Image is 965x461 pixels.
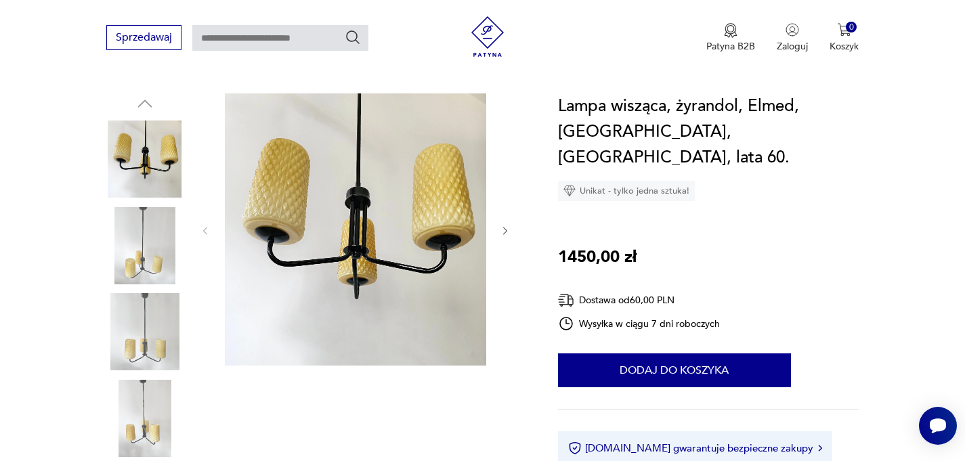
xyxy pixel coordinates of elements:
img: Zdjęcie produktu Lampa wisząca, żyrandol, Elmed, Zabrze, Polska, lata 60. [106,293,184,370]
iframe: Smartsupp widget button [919,407,957,445]
img: Ikona medalu [724,23,737,38]
a: Ikona medaluPatyna B2B [706,23,755,53]
div: 0 [846,22,857,33]
button: Patyna B2B [706,23,755,53]
button: Szukaj [345,29,361,45]
img: Ikonka użytkownika [786,23,799,37]
button: [DOMAIN_NAME] gwarantuje bezpieczne zakupy [568,441,822,455]
div: Wysyłka w ciągu 7 dni roboczych [558,315,721,332]
img: Ikona certyfikatu [568,441,582,455]
button: 0Koszyk [830,23,859,53]
img: Ikona diamentu [563,185,576,197]
img: Zdjęcie produktu Lampa wisząca, żyrandol, Elmed, Zabrze, Polska, lata 60. [106,207,184,284]
h1: Lampa wisząca, żyrandol, Elmed, [GEOGRAPHIC_DATA], [GEOGRAPHIC_DATA], lata 60. [558,93,859,171]
p: 1450,00 zł [558,244,637,270]
button: Dodaj do koszyka [558,353,791,387]
img: Zdjęcie produktu Lampa wisząca, żyrandol, Elmed, Zabrze, Polska, lata 60. [225,93,486,366]
p: Koszyk [830,40,859,53]
button: Sprzedawaj [106,25,181,50]
a: Sprzedawaj [106,34,181,43]
img: Zdjęcie produktu Lampa wisząca, żyrandol, Elmed, Zabrze, Polska, lata 60. [106,120,184,198]
div: Unikat - tylko jedna sztuka! [558,181,695,201]
img: Ikona koszyka [838,23,851,37]
img: Ikona strzałki w prawo [818,445,822,452]
img: Zdjęcie produktu Lampa wisząca, żyrandol, Elmed, Zabrze, Polska, lata 60. [106,380,184,457]
button: Zaloguj [777,23,808,53]
div: Dostawa od 60,00 PLN [558,292,721,309]
p: Patyna B2B [706,40,755,53]
img: Patyna - sklep z meblami i dekoracjami vintage [467,16,508,57]
img: Ikona dostawy [558,292,574,309]
p: Zaloguj [777,40,808,53]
